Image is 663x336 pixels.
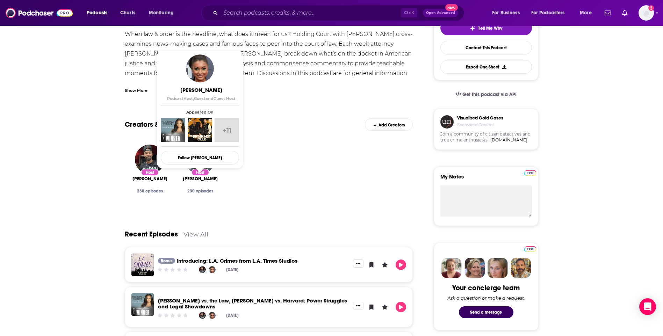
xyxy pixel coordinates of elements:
img: The Breakfast Club [188,118,212,142]
button: Show profile menu [639,5,654,21]
a: Recent Episodes [125,230,178,239]
label: My Notes [440,173,532,185]
span: For Business [492,8,520,18]
div: 230 episodes [130,189,170,193]
h3: Visualized Cold Cases [457,115,503,121]
img: Podchaser Pro [524,170,536,176]
a: Diddy vs. the Law, Trump vs. Harvard: Power Struggles and Legal Showdowns [158,297,347,310]
span: Monitoring [149,8,174,18]
span: Logged in as SkyHorsePub35 [639,5,654,21]
a: Get this podcast via API [450,86,523,103]
span: Get this podcast via API [462,92,517,97]
div: Your concierge team [452,284,520,292]
div: When law & order is the headline, what does it mean for us? Holding Court with [PERSON_NAME] cros... [125,29,413,98]
span: Appeared On [161,110,239,115]
img: Sydney Profile [441,258,462,278]
div: Host [141,169,159,176]
button: Leave a Rating [380,302,390,312]
button: open menu [487,7,528,19]
span: Open Advanced [426,11,455,15]
img: Jules Profile [488,258,508,278]
img: Dustin Ross [199,266,206,273]
span: For Podcasters [531,8,565,18]
div: 230 episodes [181,189,220,193]
span: , [193,96,194,101]
button: Play [396,302,406,312]
img: tell me why sparkle [470,25,475,31]
img: User Profile [639,5,654,21]
div: [DATE] [226,313,238,318]
a: View All [183,231,208,238]
button: open menu [82,7,116,19]
a: Contact This Podcast [440,41,532,54]
a: [DOMAIN_NAME] [490,137,527,143]
span: New [445,4,458,11]
button: Bookmark Episode [366,302,377,312]
a: Pro website [524,169,536,176]
svg: Add a profile image [648,5,654,11]
button: Send a message [459,306,513,318]
span: and [206,96,214,101]
button: Bookmark Episode [366,260,377,270]
a: Charts [116,7,139,19]
img: Barbara Profile [464,258,485,278]
a: Pro website [524,245,536,252]
button: Follow [PERSON_NAME] [161,151,239,165]
button: Show More Button [353,260,363,267]
img: Diddy vs. the Law, Trump vs. Harvard: Power Struggles and Legal Showdowns [131,293,154,316]
img: Eboni K. Williams [209,266,216,273]
img: Holding Court with Eboni K. Williams [161,118,185,142]
span: +11 [215,118,239,142]
div: Search podcasts, credits, & more... [208,5,471,21]
button: Play [396,260,406,270]
span: Podcasts [87,8,107,18]
div: [DATE] [226,267,238,272]
a: Creators & Guests [125,120,183,129]
span: Tell Me Why [478,25,502,31]
button: Show More Button [353,302,363,309]
div: Ask a question or make a request. [447,295,525,301]
button: Open AdvancedNew [423,9,458,17]
div: Community Rating: 0 out of 5 [157,267,188,272]
img: Eboni K. Williams [209,312,216,319]
img: Podchaser Pro [524,246,536,252]
a: Show notifications dropdown [619,7,630,19]
div: Open Intercom Messenger [639,298,656,315]
span: [PERSON_NAME] [132,176,167,182]
button: open menu [144,7,183,19]
img: Introducing: L.A. Crimes from L.A. Times Studios [131,254,154,276]
a: Show notifications dropdown [602,7,614,19]
button: open menu [575,7,600,19]
span: Podcast Host Guest Guest Host [167,96,236,101]
img: Eboni K. Williams [186,54,214,82]
span: [PERSON_NAME] [162,87,240,93]
button: Leave a Rating [380,260,390,270]
span: Bonus [161,259,172,263]
a: Visualized Cold CasesSponsored ContentJoin a community of citizen detectives and true crime enthu... [434,109,539,167]
button: tell me why sparkleTell Me Why [440,21,532,35]
img: Jon Profile [511,258,531,278]
input: Search podcasts, credits, & more... [221,7,401,19]
span: Charts [120,8,135,18]
span: More [580,8,592,18]
img: Dustin Ross [199,312,206,319]
div: Add Creators [365,118,413,131]
a: Eboni K. Williams [183,176,218,182]
img: Podchaser - Follow, Share and Rate Podcasts [6,6,73,20]
img: Dustin Ross [135,145,165,174]
button: open menu [527,7,575,19]
img: coldCase.18b32719.png [440,115,454,129]
a: Introducing: L.A. Crimes from L.A. Times Studios [176,257,297,264]
span: Ctrl K [401,8,417,17]
h4: Sponsored Content [457,122,503,127]
button: Export One-Sheet [440,60,532,74]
